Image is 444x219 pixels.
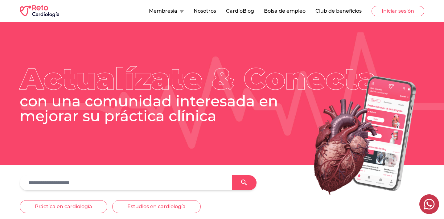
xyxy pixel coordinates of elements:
button: Práctica en cardiología [20,200,107,213]
button: Club de beneficios [315,7,362,15]
button: Bolsa de empleo [264,7,306,15]
img: RETO Cardio Logo [20,5,59,17]
img: Heart [286,69,424,202]
button: Membresía [149,7,184,15]
button: Iniciar sesión [372,6,424,16]
button: CardioBlog [226,7,254,15]
button: Nosotros [194,7,216,15]
button: Estudios en cardiología [112,200,201,213]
